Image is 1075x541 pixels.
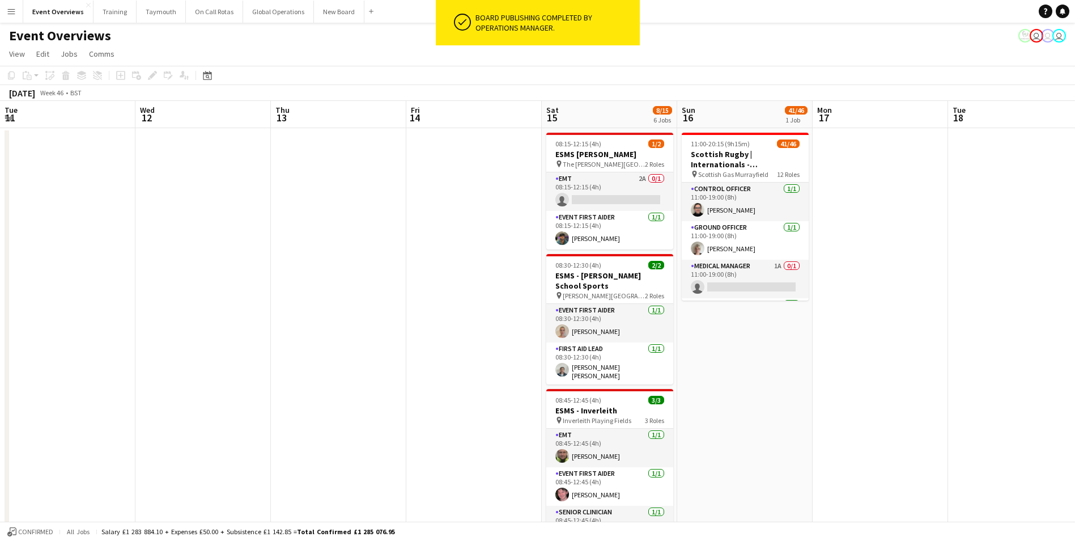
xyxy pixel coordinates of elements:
span: 1/2 [648,140,664,148]
span: Total Confirmed £1 285 076.95 [297,527,395,536]
button: Confirmed [6,526,55,538]
span: 12 Roles [777,170,800,179]
span: 8/15 [653,106,672,115]
span: 08:45-12:45 (4h) [555,396,601,404]
span: Scottish Gas Murrayfield [698,170,768,179]
span: 11:00-20:15 (9h15m) [691,140,750,148]
app-card-role: First Aid Lead1/108:30-12:30 (4h)[PERSON_NAME] [PERSON_NAME] [546,343,673,384]
span: Mon [817,105,832,115]
a: Edit [32,47,54,61]
h3: Scottish Rugby | Internationals - [GEOGRAPHIC_DATA] v [GEOGRAPHIC_DATA] [682,149,809,170]
span: Fri [411,105,420,115]
span: 11 [3,111,18,124]
app-job-card: 11:00-20:15 (9h15m)41/46Scottish Rugby | Internationals - [GEOGRAPHIC_DATA] v [GEOGRAPHIC_DATA] S... [682,133,809,301]
button: New Board [314,1,364,23]
div: [DATE] [9,87,35,99]
span: 3 Roles [645,416,664,425]
h1: Event Overviews [9,27,111,44]
span: Wed [140,105,155,115]
a: View [5,47,29,61]
span: 2/2 [648,261,664,269]
a: Jobs [56,47,82,61]
div: Board publishing completed by Operations Manager. [475,12,635,33]
h3: ESMS [PERSON_NAME] [546,149,673,159]
span: 2 Roles [645,291,664,300]
span: 12 [138,111,155,124]
button: On Call Rotas [186,1,243,23]
span: The [PERSON_NAME][GEOGRAPHIC_DATA] [563,160,645,168]
div: 6 Jobs [653,116,672,124]
div: BST [70,88,82,97]
app-user-avatar: Operations Manager [1018,29,1032,43]
span: 08:15-12:15 (4h) [555,140,601,148]
span: 16 [680,111,695,124]
span: Comms [89,49,114,59]
span: [PERSON_NAME][GEOGRAPHIC_DATA] [563,291,645,300]
span: Sun [682,105,695,115]
app-user-avatar: Operations Team [1052,29,1066,43]
span: 41/46 [777,140,800,148]
span: 41/46 [785,106,808,115]
span: Tue [953,105,966,115]
app-card-role: Trainee Control Officer1/1 [682,298,809,337]
span: Edit [36,49,49,59]
h3: ESMS - [PERSON_NAME] School Sports [546,270,673,291]
app-card-role: Medical Manager1A0/111:00-19:00 (8h) [682,260,809,298]
a: Comms [84,47,119,61]
span: 18 [951,111,966,124]
span: View [9,49,25,59]
app-card-role: EMT2A0/108:15-12:15 (4h) [546,172,673,211]
app-job-card: 08:15-12:15 (4h)1/2ESMS [PERSON_NAME] The [PERSON_NAME][GEOGRAPHIC_DATA]2 RolesEMT2A0/108:15-12:1... [546,133,673,250]
app-card-role: Ground Officer1/111:00-19:00 (8h)[PERSON_NAME] [682,221,809,260]
span: Inverleith Playing Fields [563,416,631,425]
span: Week 46 [37,88,66,97]
app-card-role: Event First Aider1/108:45-12:45 (4h)[PERSON_NAME] [546,467,673,506]
app-user-avatar: Operations Team [1030,29,1043,43]
span: Jobs [61,49,78,59]
span: 13 [274,111,290,124]
app-card-role: Event First Aider1/108:30-12:30 (4h)[PERSON_NAME] [546,304,673,343]
span: 2 Roles [645,160,664,168]
button: Global Operations [243,1,314,23]
button: Taymouth [137,1,186,23]
button: Event Overviews [23,1,94,23]
span: 14 [409,111,420,124]
span: Confirmed [18,528,53,536]
span: Tue [5,105,18,115]
app-card-role: EMT1/108:45-12:45 (4h)[PERSON_NAME] [546,429,673,467]
span: All jobs [65,527,92,536]
span: Sat [546,105,559,115]
app-card-role: Control Officer1/111:00-19:00 (8h)[PERSON_NAME] [682,183,809,221]
h3: ESMS - Inverleith [546,405,673,416]
span: 08:30-12:30 (4h) [555,261,601,269]
span: 15 [545,111,559,124]
span: 3/3 [648,396,664,404]
span: Thu [275,105,290,115]
button: Training [94,1,137,23]
app-card-role: Event First Aider1/108:15-12:15 (4h)[PERSON_NAME] [546,211,673,250]
div: Salary £1 283 884.10 + Expenses £50.00 + Subsistence £1 142.85 = [101,527,395,536]
span: 17 [815,111,832,124]
app-job-card: 08:30-12:30 (4h)2/2ESMS - [PERSON_NAME] School Sports [PERSON_NAME][GEOGRAPHIC_DATA]2 RolesEvent ... [546,254,673,384]
app-user-avatar: Operations Team [1041,29,1055,43]
div: 1 Job [785,116,807,124]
